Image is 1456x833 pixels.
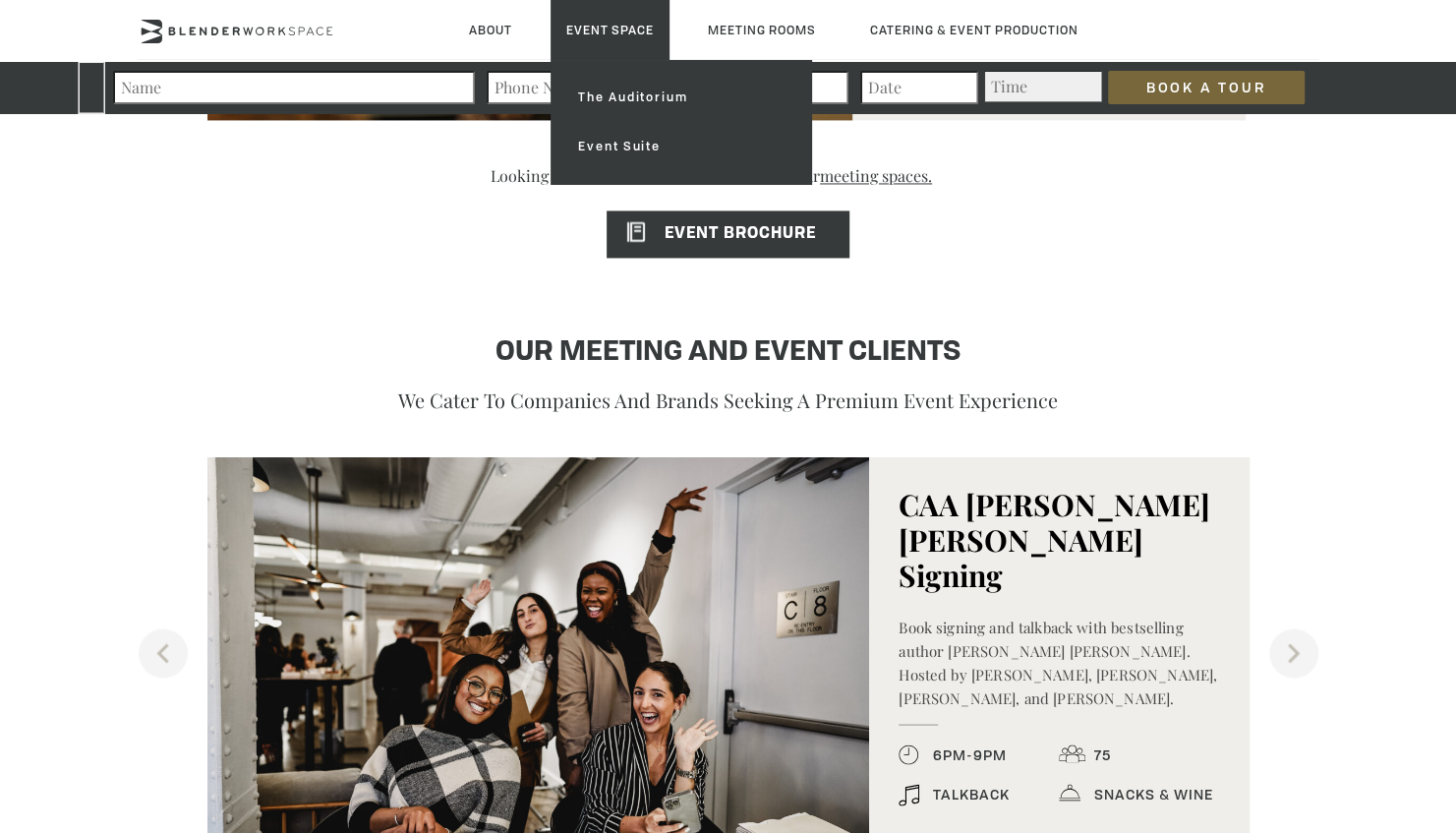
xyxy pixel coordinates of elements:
input: Book a Tour [1108,71,1305,104]
h5: CAA [PERSON_NAME] [PERSON_NAME] Signing [899,486,1219,592]
iframe: Chat Widget [1102,581,1456,833]
button: Previous [139,628,188,678]
span: EVENT BROCHURE [607,226,816,242]
input: Name [113,71,475,104]
input: Date [860,71,978,104]
p: Looking for something smaller? Check out our [198,165,1259,206]
span: TALKBACK [923,786,1010,802]
a: meeting spaces. [820,149,965,202]
a: EVENT BROCHURE [607,210,849,258]
p: Book signing and talkback with bestselling author [PERSON_NAME] [PERSON_NAME]. Hosted by [PERSON_... [899,615,1219,709]
span: 75 [1083,746,1110,762]
span: SNACKS & WINE [1083,786,1212,802]
h4: OUR MEETING AND EVENT CLIENTS [237,334,1220,372]
a: The Auditorium [562,73,797,122]
a: Event Suite [562,122,797,171]
p: We cater to companies and brands seeking a premium event experience [237,384,1220,417]
input: Phone Number [487,71,848,104]
span: 6PM-9PM [923,746,1007,762]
